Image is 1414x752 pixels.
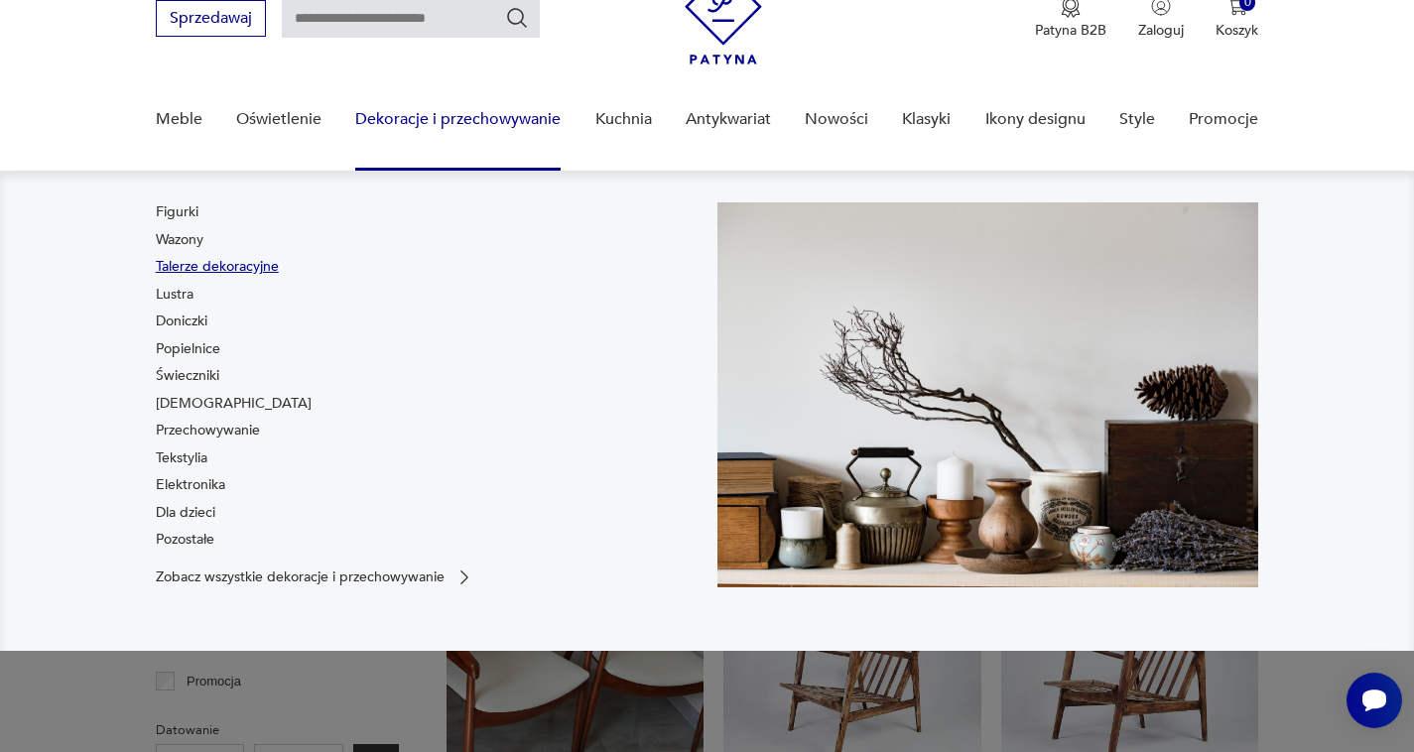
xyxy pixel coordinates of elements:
a: Klasyki [902,81,951,158]
a: Tekstylia [156,448,207,468]
a: Doniczki [156,312,207,331]
button: Szukaj [505,6,529,30]
a: Pozostałe [156,530,214,550]
a: Promocje [1189,81,1258,158]
a: Meble [156,81,202,158]
a: Dekoracje i przechowywanie [355,81,561,158]
a: Zobacz wszystkie dekoracje i przechowywanie [156,567,474,587]
a: Ikony designu [985,81,1086,158]
a: Świeczniki [156,366,219,386]
a: Popielnice [156,339,220,359]
a: Wazony [156,230,203,250]
a: Elektronika [156,475,225,495]
a: Sprzedawaj [156,13,266,27]
a: Antykwariat [686,81,771,158]
a: Talerze dekoracyjne [156,257,279,277]
a: Dla dzieci [156,503,215,523]
a: Lustra [156,285,193,305]
a: Oświetlenie [236,81,321,158]
a: Nowości [805,81,868,158]
a: Style [1119,81,1155,158]
a: Figurki [156,202,198,222]
img: cfa44e985ea346226f89ee8969f25989.jpg [717,202,1259,587]
iframe: Smartsupp widget button [1347,673,1402,728]
p: Zobacz wszystkie dekoracje i przechowywanie [156,570,445,583]
p: Patyna B2B [1035,21,1106,40]
a: [DEMOGRAPHIC_DATA] [156,394,312,414]
p: Zaloguj [1138,21,1184,40]
a: Przechowywanie [156,421,260,440]
p: Koszyk [1216,21,1258,40]
a: Kuchnia [595,81,652,158]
